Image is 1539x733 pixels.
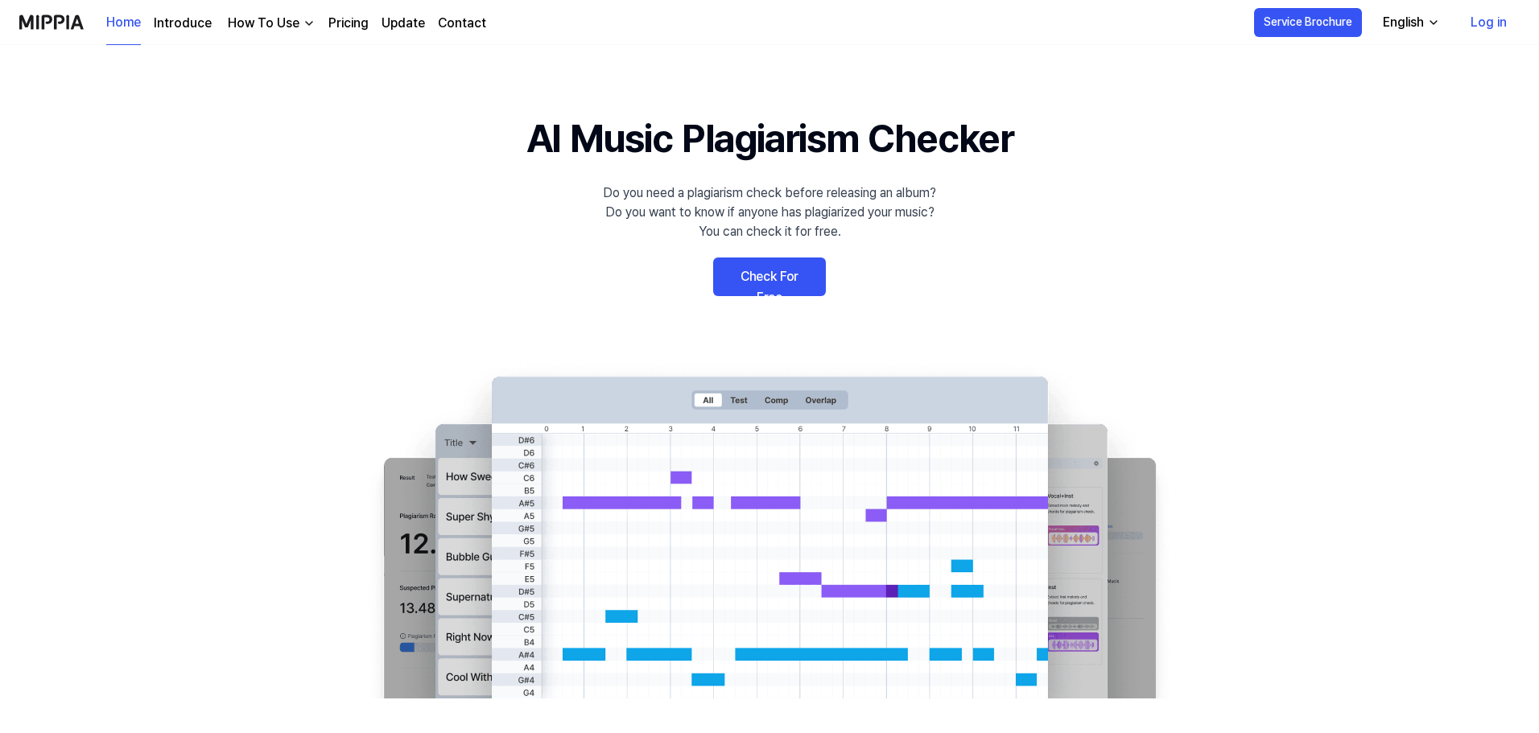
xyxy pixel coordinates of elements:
button: English [1370,6,1450,39]
h1: AI Music Plagiarism Checker [526,109,1013,167]
a: Home [106,1,141,45]
a: Introduce [154,14,212,33]
div: How To Use [225,14,303,33]
img: main Image [351,360,1188,698]
div: Do you need a plagiarism check before releasing an album? Do you want to know if anyone has plagi... [603,183,936,241]
a: Contact [438,14,486,33]
img: down [303,17,316,30]
a: Pricing [328,14,369,33]
button: Service Brochure [1254,8,1362,37]
button: How To Use [225,14,316,33]
a: Check For Free [713,257,826,296]
a: Update [382,14,425,33]
div: English [1380,13,1427,32]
